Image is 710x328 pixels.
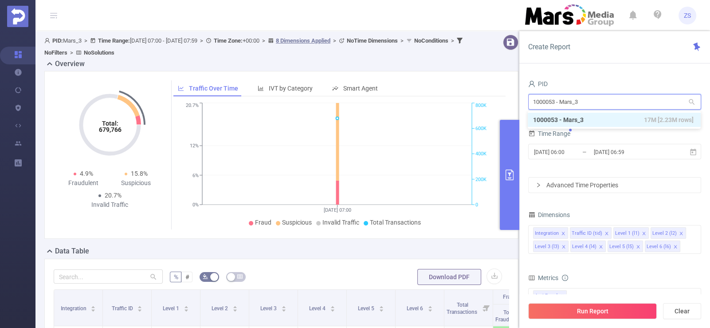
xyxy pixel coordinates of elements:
[448,37,457,44] span: >
[281,308,286,311] i: icon: caret-down
[330,304,335,307] i: icon: caret-up
[533,227,568,239] li: Integration
[203,274,208,279] i: icon: bg-colors
[572,241,596,253] div: Level 4 (l4)
[269,85,313,92] span: IVT by Category
[647,241,671,253] div: Level 6 (l6)
[502,294,528,300] span: Fraudulent
[184,304,189,310] div: Sort
[212,305,229,312] span: Level 2
[528,211,570,218] span: Dimensions
[528,130,570,137] span: Time Range
[184,308,188,311] i: icon: caret-down
[428,304,432,307] i: icon: caret-up
[192,173,199,178] tspan: 6%
[615,228,639,239] div: Level 1 (l1)
[323,207,351,213] tspan: [DATE] 07:00
[528,80,548,87] span: PID
[379,304,384,307] i: icon: caret-up
[190,143,199,149] tspan: 12%
[428,308,432,311] i: icon: caret-down
[105,192,122,199] span: 20.7%
[684,7,691,24] span: ZS
[642,231,646,237] i: icon: close
[572,228,602,239] div: Traffic ID (tid)
[255,219,271,226] span: Fraud
[110,178,163,188] div: Suspicious
[330,37,339,44] span: >
[7,6,28,27] img: Protected Media
[173,273,178,281] span: %
[533,290,567,302] span: Anti-Fraud
[322,219,359,226] span: Invalid Traffic
[679,231,683,237] i: icon: close
[651,227,686,239] li: Level 2 (l2)
[98,126,121,133] tspan: 679,766
[57,178,110,188] div: Fraudulent
[407,305,424,312] span: Level 6
[232,308,237,311] i: icon: caret-down
[83,200,136,209] div: Invalid Traffic
[184,304,188,307] i: icon: caret-up
[609,241,634,253] div: Level 5 (l5)
[528,43,570,51] span: Create Report
[54,269,163,284] input: Search...
[44,37,465,56] span: Mars_3 [DATE] 07:00 - [DATE] 07:59 +00:00
[475,126,486,131] tspan: 600K
[232,304,238,310] div: Sort
[131,170,148,177] span: 15.8%
[186,103,199,109] tspan: 20.7%
[528,113,701,127] li: 1000053 - Mars_3
[570,227,612,239] li: Traffic ID (tid)
[475,103,486,109] tspan: 800K
[343,85,378,92] span: Smart Agent
[533,146,605,158] input: Start date
[137,304,142,310] div: Sort
[644,115,694,125] span: 17M [2.23M rows]
[84,49,114,56] b: No Solutions
[330,304,335,310] div: Sort
[347,37,398,44] b: No Time Dimensions
[528,274,558,281] span: Metrics
[82,37,90,44] span: >
[44,38,52,43] i: icon: user
[608,241,643,252] li: Level 5 (l5)
[475,177,486,182] tspan: 200K
[358,305,376,312] span: Level 5
[281,304,286,307] i: icon: caret-up
[561,291,564,301] span: ✕
[137,308,142,311] i: icon: caret-down
[593,146,665,158] input: End date
[281,304,286,310] div: Sort
[214,37,243,44] b: Time Zone:
[178,85,184,91] i: icon: line-chart
[379,308,384,311] i: icon: caret-down
[259,37,268,44] span: >
[185,273,189,281] span: #
[98,37,130,44] b: Time Range:
[480,290,493,326] i: Filter menu
[645,241,680,252] li: Level 6 (l6)
[379,304,384,310] div: Sort
[535,228,559,239] div: Integration
[428,304,433,310] div: Sort
[533,241,569,252] li: Level 3 (l3)
[636,245,640,250] i: icon: close
[55,59,85,69] h2: Overview
[282,219,312,226] span: Suspicious
[652,228,677,239] div: Level 2 (l2)
[599,245,603,250] i: icon: close
[562,275,568,281] i: icon: info-circle
[61,305,88,312] span: Integration
[663,303,701,319] button: Clear
[528,80,535,87] i: icon: user
[112,305,134,312] span: Traffic ID
[197,37,206,44] span: >
[398,37,406,44] span: >
[52,37,63,44] b: PID:
[55,246,89,257] h2: Data Table
[102,120,118,127] tspan: Total:
[276,37,330,44] u: 8 Dimensions Applied
[414,37,448,44] b: No Conditions
[309,305,327,312] span: Level 4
